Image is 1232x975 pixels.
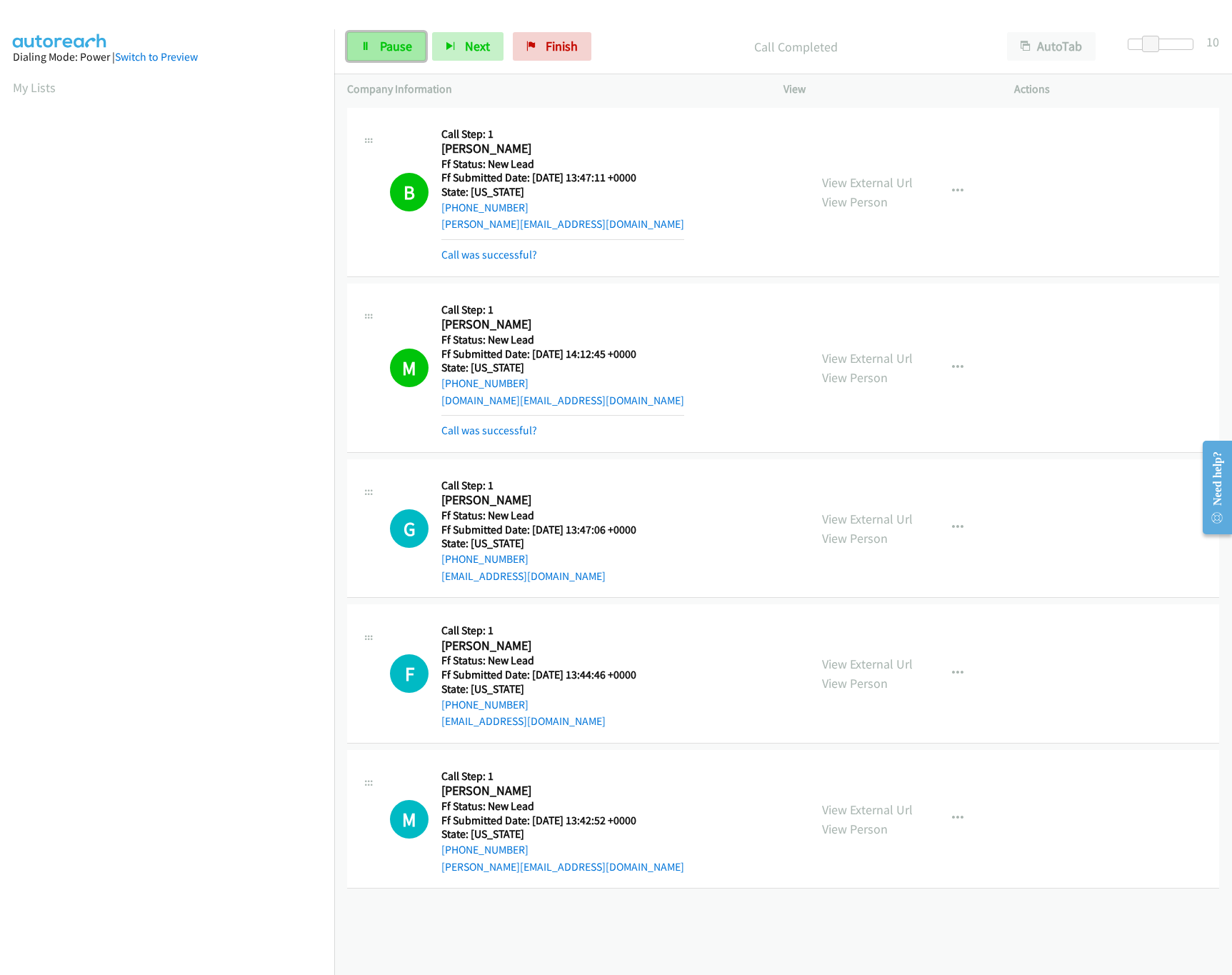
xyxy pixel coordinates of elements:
h5: Ff Submitted Date: [DATE] 13:44:46 +0000 [441,668,654,682]
h5: Ff Status: New Lead [441,333,684,347]
h5: State: [US_STATE] [441,361,684,375]
a: View Person [822,821,888,837]
h2: [PERSON_NAME] [441,492,654,509]
a: View External Url [822,656,913,672]
a: View External Url [822,174,913,191]
p: Call Completed [611,37,981,56]
a: Call was successful? [441,424,537,437]
a: View Person [822,369,888,386]
p: Actions [1014,81,1219,98]
h5: State: [US_STATE] [441,536,654,551]
button: AutoTab [1007,32,1096,61]
a: Finish [513,32,591,61]
span: Next [465,38,490,54]
a: View External Url [822,350,913,366]
h5: Ff Status: New Lead [441,157,684,171]
div: Dialing Mode: Power | [13,49,321,66]
a: [PHONE_NUMBER] [441,843,529,856]
a: [PERSON_NAME][EMAIL_ADDRESS][DOMAIN_NAME] [441,860,684,874]
h1: F [390,654,429,693]
a: [EMAIL_ADDRESS][DOMAIN_NAME] [441,569,606,583]
iframe: Resource Center [1191,431,1232,544]
a: View Person [822,675,888,691]
a: View Person [822,530,888,546]
h5: Ff Status: New Lead [441,799,684,814]
a: Call was successful? [441,248,537,261]
a: [PERSON_NAME][EMAIL_ADDRESS][DOMAIN_NAME] [441,217,684,231]
a: View External Url [822,511,913,527]
h5: Ff Submitted Date: [DATE] 13:47:06 +0000 [441,523,654,537]
h1: M [390,349,429,387]
a: [EMAIL_ADDRESS][DOMAIN_NAME] [441,714,606,728]
h5: Call Step: 1 [441,624,654,638]
h5: Ff Submitted Date: [DATE] 13:47:11 +0000 [441,171,684,185]
h1: M [390,800,429,839]
h5: Call Step: 1 [441,769,684,784]
h5: Call Step: 1 [441,303,684,317]
a: View Person [822,194,888,210]
h1: B [390,173,429,211]
a: [DOMAIN_NAME][EMAIL_ADDRESS][DOMAIN_NAME] [441,394,684,407]
p: Company Information [347,81,758,98]
div: The call is yet to be attempted [390,654,429,693]
h2: [PERSON_NAME] [441,316,654,333]
a: View External Url [822,801,913,818]
h5: Ff Status: New Lead [441,509,654,523]
h5: State: [US_STATE] [441,827,684,841]
a: Switch to Preview [115,50,198,64]
h5: Ff Submitted Date: [DATE] 13:42:52 +0000 [441,814,684,828]
h2: [PERSON_NAME] [441,638,654,654]
span: Pause [380,38,412,54]
h5: Call Step: 1 [441,479,654,493]
h5: Ff Status: New Lead [441,654,654,668]
div: The call is yet to be attempted [390,800,429,839]
div: 10 [1206,32,1219,51]
iframe: Dialpad [13,110,334,789]
h2: [PERSON_NAME] [441,141,654,157]
h5: State: [US_STATE] [441,682,654,696]
a: [PHONE_NUMBER] [441,201,529,214]
a: [PHONE_NUMBER] [441,376,529,390]
span: Finish [546,38,578,54]
a: Pause [347,32,426,61]
a: My Lists [13,79,56,96]
h5: Call Step: 1 [441,127,684,141]
h2: [PERSON_NAME] [441,783,654,799]
p: View [783,81,988,98]
button: Next [432,32,504,61]
h1: G [390,509,429,548]
a: [PHONE_NUMBER] [441,698,529,711]
a: [PHONE_NUMBER] [441,552,529,566]
div: The call is yet to be attempted [390,509,429,548]
h5: Ff Submitted Date: [DATE] 14:12:45 +0000 [441,347,684,361]
h5: State: [US_STATE] [441,185,684,199]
